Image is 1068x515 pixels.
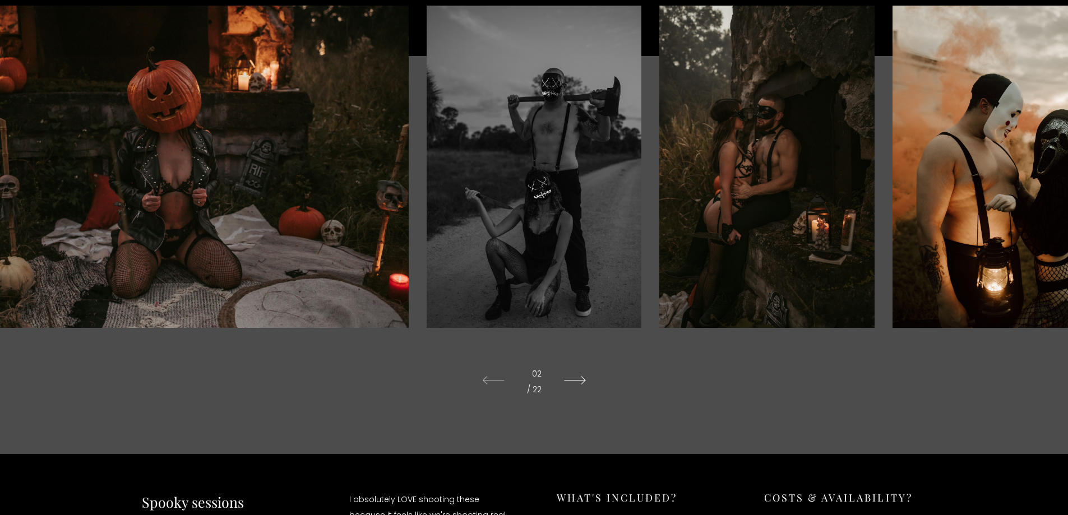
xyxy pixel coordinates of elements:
span: 02 [527,366,542,382]
h4: What's Included? [557,491,719,505]
span: 22 [533,384,542,395]
h1: Spooky sessions [142,491,304,513]
h4: Costs & Availability? [764,491,927,505]
span: / [527,384,530,395]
